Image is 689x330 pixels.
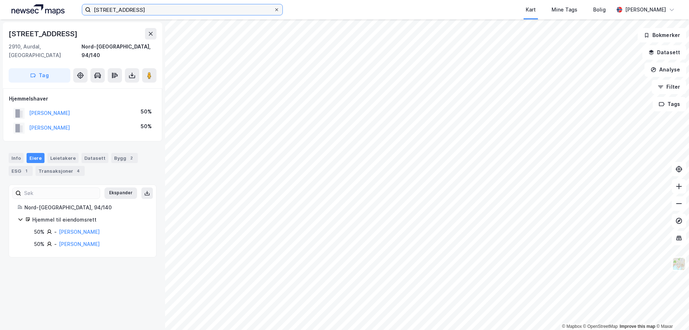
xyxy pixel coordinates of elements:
div: - [54,228,57,236]
div: 4 [75,167,82,175]
div: Kontrollprogram for chat [653,296,689,330]
img: logo.a4113a55bc3d86da70a041830d287a7e.svg [11,4,65,15]
a: [PERSON_NAME] [59,241,100,247]
a: OpenStreetMap [583,324,618,329]
div: Leietakere [47,153,79,163]
div: Info [9,153,24,163]
div: Kart [526,5,536,14]
div: 50% [141,107,152,116]
div: Transaksjoner [36,166,85,176]
div: [STREET_ADDRESS] [9,28,79,39]
div: 1 [23,167,30,175]
button: Datasett [642,45,686,60]
div: ESG [9,166,33,176]
button: Tag [9,68,70,83]
img: Z [672,257,686,271]
div: Mine Tags [552,5,577,14]
a: [PERSON_NAME] [59,229,100,235]
button: Ekspander [104,187,137,199]
div: 2910, Aurdal, [GEOGRAPHIC_DATA] [9,42,81,60]
div: Eiere [27,153,44,163]
div: 50% [141,122,152,131]
div: Bygg [111,153,138,163]
div: 50% [34,240,44,248]
button: Analyse [645,62,686,77]
div: 2 [128,154,135,162]
input: Søk [21,188,100,199]
a: Mapbox [562,324,582,329]
div: - [54,240,57,248]
button: Filter [652,80,686,94]
a: Improve this map [620,324,655,329]
button: Tags [653,97,686,111]
div: Hjemmel til eiendomsrett [32,215,147,224]
div: Nord-[GEOGRAPHIC_DATA], 94/140 [24,203,147,212]
div: Nord-[GEOGRAPHIC_DATA], 94/140 [81,42,156,60]
input: Søk på adresse, matrikkel, gårdeiere, leietakere eller personer [91,4,274,15]
div: Bolig [593,5,606,14]
iframe: Chat Widget [653,296,689,330]
div: 50% [34,228,44,236]
div: Hjemmelshaver [9,94,156,103]
div: [PERSON_NAME] [625,5,666,14]
div: Datasett [81,153,108,163]
button: Bokmerker [638,28,686,42]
